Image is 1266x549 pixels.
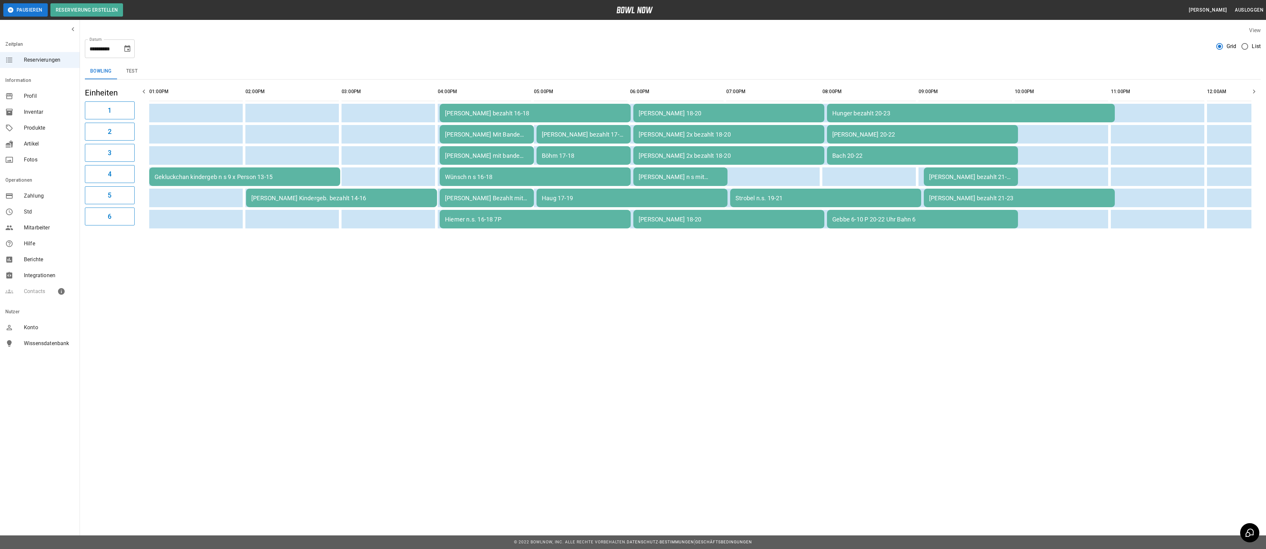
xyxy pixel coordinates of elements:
[85,208,135,225] button: 6
[149,82,243,101] th: 01:00PM
[735,195,916,202] div: Strobel n.s. 19-21
[24,324,74,332] span: Konto
[929,195,1109,202] div: [PERSON_NAME] bezahlt 21-23
[627,540,694,544] a: Datenschutz-Bestimmungen
[24,140,74,148] span: Artikel
[1252,42,1261,50] span: List
[445,173,625,180] div: Wünsch n s 16-18
[445,195,529,202] div: [PERSON_NAME] Bezahlt mit Bande 16-17
[24,272,74,279] span: Integrationen
[85,101,135,119] button: 1
[695,540,752,544] a: Geschäftsbedingungen
[616,7,653,13] img: logo
[24,208,74,216] span: Std
[24,156,74,164] span: Fotos
[639,110,819,117] div: [PERSON_NAME] 18-20
[1186,4,1230,16] button: [PERSON_NAME]
[1232,4,1266,16] button: Ausloggen
[342,82,435,101] th: 03:00PM
[1227,42,1236,50] span: Grid
[50,3,123,17] button: Reservierung erstellen
[245,82,339,101] th: 02:00PM
[117,63,147,79] button: test
[514,540,627,544] span: © 2022 BowlNow, Inc. Alle Rechte vorbehalten.
[24,192,74,200] span: Zahlung
[445,110,625,117] div: [PERSON_NAME] bezahlt 16-18
[24,56,74,64] span: Reservierungen
[108,190,111,201] h6: 5
[445,131,529,138] div: [PERSON_NAME] Mit Bande bezahlt 16-17
[3,3,48,17] button: Pausieren
[85,165,135,183] button: 4
[445,152,529,159] div: [PERSON_NAME] mit bande bezahlt 16-17
[929,173,1013,180] div: [PERSON_NAME] bezahlt 21-22
[24,108,74,116] span: Inventar
[108,105,111,116] h6: 1
[445,216,625,223] div: Hiemer n.s. 16-18 7P
[542,131,625,138] div: [PERSON_NAME] bezahlt 17-18
[121,42,134,55] button: Choose date, selected date is 13. Sep. 2025
[639,216,819,223] div: [PERSON_NAME] 18-20
[24,92,74,100] span: Profil
[108,169,111,179] h6: 4
[24,240,74,248] span: Hilfe
[832,152,1013,159] div: Bach 20-22
[438,82,531,101] th: 04:00PM
[1249,27,1261,33] label: View
[639,152,819,159] div: [PERSON_NAME] 2x bezahlt 18-20
[24,124,74,132] span: Produkte
[85,88,135,98] h5: Einheiten
[542,195,722,202] div: Haug 17-19
[85,186,135,204] button: 5
[85,144,135,162] button: 3
[108,148,111,158] h6: 3
[24,224,74,232] span: Mitarbeiter
[24,256,74,264] span: Berichte
[832,110,1109,117] div: Hunger bezahlt 20-23
[155,173,335,180] div: Gekluckchan kindergeb n s 9 x Person 13-15
[108,211,111,222] h6: 6
[108,126,111,137] h6: 2
[85,63,117,79] button: Bowling
[85,63,1261,79] div: inventory tabs
[85,123,135,141] button: 2
[542,152,625,159] div: Böhm 17-18
[251,195,432,202] div: [PERSON_NAME] Kindergeb. bezahlt 14-16
[639,173,722,180] div: [PERSON_NAME] n s mit Bande 18-19
[639,131,819,138] div: [PERSON_NAME] 2x bezahlt 18-20
[832,216,1013,223] div: Gebbe 6-10 P 20-22 Uhr Bahn 6
[832,131,1013,138] div: [PERSON_NAME] 20-22
[24,339,74,347] span: Wissensdatenbank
